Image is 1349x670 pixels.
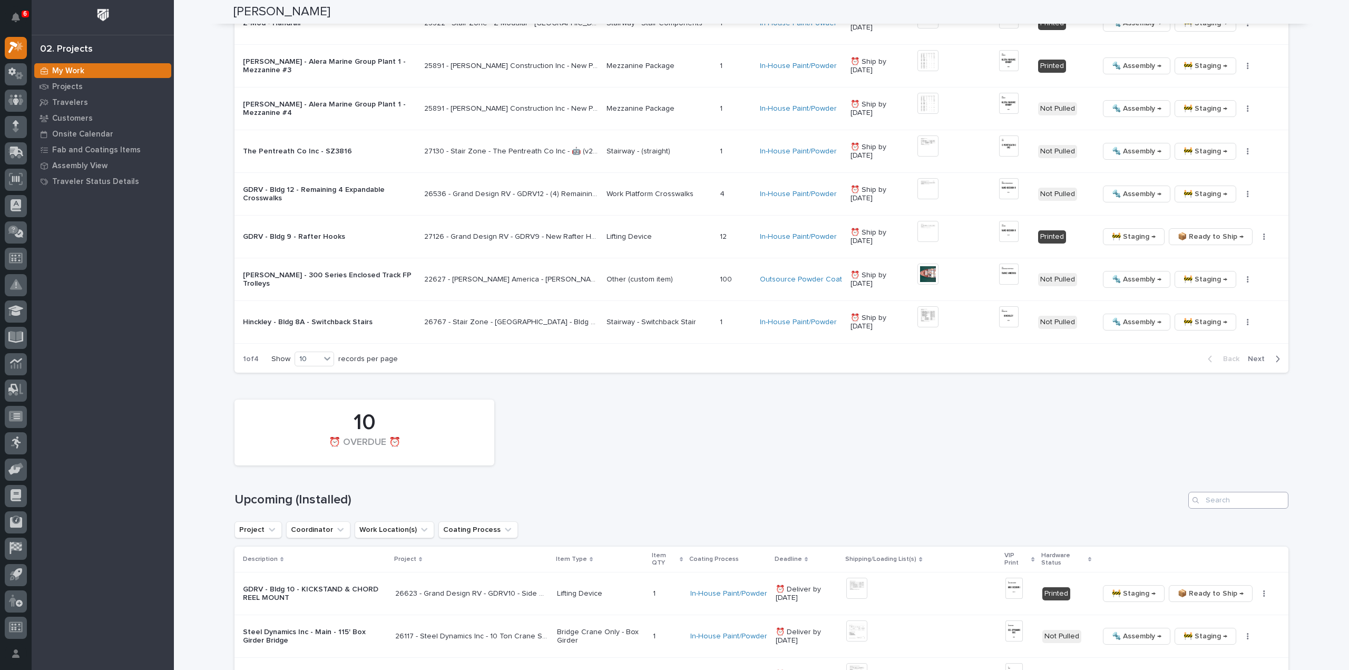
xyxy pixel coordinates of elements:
[32,158,174,173] a: Assembly View
[234,346,267,372] p: 1 of 4
[234,258,1288,301] tr: [PERSON_NAME] - 300 Series Enclosed Track FP Trolleys22627 - [PERSON_NAME] America - [PERSON_NAME...
[1175,314,1236,331] button: 🚧 Staging →
[243,147,416,156] p: The Pentreath Co Inc - SZ3816
[1248,354,1271,364] span: Next
[1103,57,1170,74] button: 🔩 Assembly →
[851,314,909,332] p: ⏰ Ship by [DATE]
[52,82,83,92] p: Projects
[355,521,434,538] button: Work Location(s)
[1175,57,1236,74] button: 🚧 Staging →
[1038,60,1066,73] div: Printed
[424,230,600,241] p: 27126 - Grand Design RV - GDRV9 - New Rafter Hooks (12)
[243,628,387,646] p: Steel Dynamics Inc - Main - 115' Box Girder Bridge
[690,632,767,641] a: In-House Paint/Powder
[234,45,1288,88] tr: [PERSON_NAME] - Alera Marine Group Plant 1 - Mezzanine #325891 - [PERSON_NAME] Construction Inc -...
[1184,630,1227,643] span: 🚧 Staging →
[1038,188,1077,201] div: Not Pulled
[653,630,658,641] p: 1
[1184,316,1227,328] span: 🚧 Staging →
[1042,630,1081,643] div: Not Pulled
[243,186,416,203] p: GDRV - Bldg 12 - Remaining 4 Expandable Crosswalks
[689,554,739,565] p: Coating Process
[438,521,518,538] button: Coating Process
[32,110,174,126] a: Customers
[760,62,837,71] a: In-House Paint/Powder
[395,630,551,641] p: 26117 - Steel Dynamics Inc - 10 Ton Crane System
[1038,145,1077,158] div: Not Pulled
[720,316,725,327] p: 1
[1112,188,1161,200] span: 🔩 Assembly →
[1175,100,1236,117] button: 🚧 Staging →
[1038,273,1077,286] div: Not Pulled
[760,190,837,199] a: In-House Paint/Powder
[32,173,174,189] a: Traveler Status Details
[243,554,278,565] p: Description
[1184,145,1227,158] span: 🚧 Staging →
[1041,550,1086,569] p: Hardware Status
[32,94,174,110] a: Travelers
[234,572,1288,615] tr: GDRV - Bldg 10 - KICKSTAND & CHORD REEL MOUNT26623 - Grand Design RV - GDRV10 - Side Ramp Door, H...
[243,57,416,75] p: [PERSON_NAME] - Alera Marine Group Plant 1 - Mezzanine #3
[1199,354,1244,364] button: Back
[653,587,658,598] p: 1
[252,437,476,459] div: ⏰ OVERDUE ⏰
[851,143,909,161] p: ⏰ Ship by [DATE]
[720,273,734,284] p: 100
[286,521,350,538] button: Coordinator
[760,104,837,113] a: In-House Paint/Powder
[557,628,645,646] p: Bridge Crane Only - Box Girder
[1175,271,1236,288] button: 🚧 Staging →
[851,57,909,75] p: ⏰ Ship by [DATE]
[234,216,1288,258] tr: GDRV - Bldg 9 - Rafter Hooks27126 - Grand Design RV - GDRV9 - New Rafter Hooks (12)27126 - Grand ...
[13,13,27,30] div: Notifications6
[776,585,838,603] p: ⏰ Deliver by [DATE]
[760,318,837,327] a: In-House Paint/Powder
[1112,630,1161,643] span: 🔩 Assembly →
[1004,550,1029,569] p: VIP Print
[851,186,909,203] p: ⏰ Ship by [DATE]
[424,60,600,71] p: 25891 - J A Wagner Construction Inc - New Plant Setup - Mezzanine Project
[1217,354,1239,364] span: Back
[1038,102,1077,115] div: Not Pulled
[52,145,141,155] p: Fab and Coatings Items
[1112,145,1161,158] span: 🔩 Assembly →
[234,492,1184,508] h1: Upcoming (Installed)
[1103,628,1170,645] button: 🔩 Assembly →
[851,100,909,118] p: ⏰ Ship by [DATE]
[607,318,711,327] p: Stairway - Switchback Stair
[845,554,916,565] p: Shipping/Loading List(s)
[234,521,282,538] button: Project
[1103,100,1170,117] button: 🔩 Assembly →
[1103,186,1170,202] button: 🔩 Assembly →
[1112,102,1161,115] span: 🔩 Assembly →
[720,188,727,199] p: 4
[607,62,711,71] p: Mezzanine Package
[775,554,802,565] p: Deadline
[776,628,838,646] p: ⏰ Deliver by [DATE]
[243,318,416,327] p: Hinckley - Bldg 8A - Switchback Stairs
[32,79,174,94] a: Projects
[5,6,27,28] button: Notifications
[243,271,416,289] p: [PERSON_NAME] - 300 Series Enclosed Track FP Trolleys
[243,100,416,118] p: [PERSON_NAME] - Alera Marine Group Plant 1 - Mezzanine #4
[52,66,84,76] p: My Work
[52,98,88,108] p: Travelers
[234,301,1288,344] tr: Hinckley - Bldg 8A - Switchback Stairs26767 - Stair Zone - [GEOGRAPHIC_DATA] - Bldg 8A Mezzanine2...
[1112,230,1156,243] span: 🚧 Staging →
[52,130,113,139] p: Onsite Calendar
[720,145,725,156] p: 1
[1103,143,1170,160] button: 🔩 Assembly →
[1103,271,1170,288] button: 🔩 Assembly →
[760,232,837,241] a: In-House Paint/Powder
[233,4,330,20] h2: [PERSON_NAME]
[556,554,587,565] p: Item Type
[1175,186,1236,202] button: 🚧 Staging →
[40,44,93,55] div: 02. Projects
[1178,587,1244,600] span: 📦 Ready to Ship →
[23,10,27,17] p: 6
[1184,102,1227,115] span: 🚧 Staging →
[234,88,1288,130] tr: [PERSON_NAME] - Alera Marine Group Plant 1 - Mezzanine #425891 - [PERSON_NAME] Construction Inc -...
[52,177,139,187] p: Traveler Status Details
[1184,60,1227,72] span: 🚧 Staging →
[760,275,842,284] a: Outsource Powder Coat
